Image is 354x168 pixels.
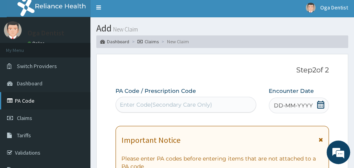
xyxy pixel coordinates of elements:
[320,4,348,11] span: Oga Dentist
[116,87,196,95] label: PA Code / Prescription Code
[160,38,189,45] li: New Claim
[17,114,32,122] span: Claims
[112,26,138,32] small: New Claim
[100,38,129,45] a: Dashboard
[17,80,42,87] span: Dashboard
[4,97,150,124] textarea: Type your message and hit 'Enter'
[116,66,329,75] p: Step 2 of 2
[120,101,212,109] div: Enter Code(Secondary Care Only)
[28,41,46,46] a: Online
[4,21,22,39] img: User Image
[121,136,180,144] h1: Important Notice
[269,87,314,95] label: Encounter Date
[46,40,108,120] span: We're online!
[15,39,32,59] img: d_794563401_company_1708531726252_794563401
[17,132,31,139] span: Tariffs
[274,102,313,109] span: DD-MM-YYYY
[129,4,148,23] div: Minimize live chat window
[306,3,315,13] img: User Image
[17,63,57,70] span: Switch Providers
[41,44,132,54] div: Chat with us now
[96,23,348,33] h1: Add
[28,30,64,37] p: Oga Dentist
[138,38,159,45] a: Claims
